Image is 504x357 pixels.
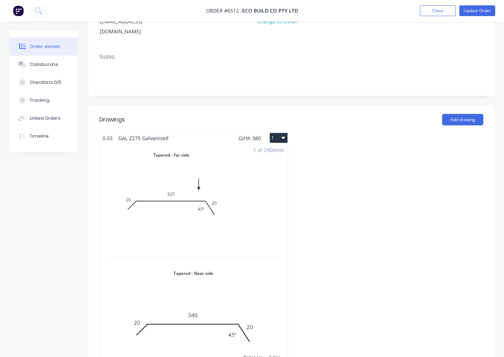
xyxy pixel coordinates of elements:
[99,115,125,124] div: Drawings
[10,91,78,109] button: Tracking
[442,114,484,125] button: Add drawing
[460,5,495,16] button: Update Order
[13,5,24,16] img: Factory
[30,133,49,139] div: Timeline
[99,53,484,60] div: Notes
[116,133,171,143] span: GAL Z275 Galvanised
[30,79,61,86] div: Checklists 0/0
[10,127,78,145] button: Timeline
[30,115,61,122] div: Linked Orders
[10,56,78,73] button: Collaborate
[10,109,78,127] button: Linked Orders
[100,16,159,37] div: [EMAIL_ADDRESS][DOMAIN_NAME]
[420,5,456,16] button: Close
[239,133,261,143] span: Girth 380
[242,8,298,14] span: Eco Build Co Pty Ltd
[270,133,288,143] button: 1
[100,133,116,143] span: 0.55
[10,73,78,91] button: Checklists 0/0
[10,38,78,56] button: Order details
[30,43,60,50] div: Order details
[254,146,285,154] div: 1 at 2900mm
[30,97,50,104] div: Tracking
[206,8,242,14] span: Order #6512 -
[30,61,58,68] div: Collaborate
